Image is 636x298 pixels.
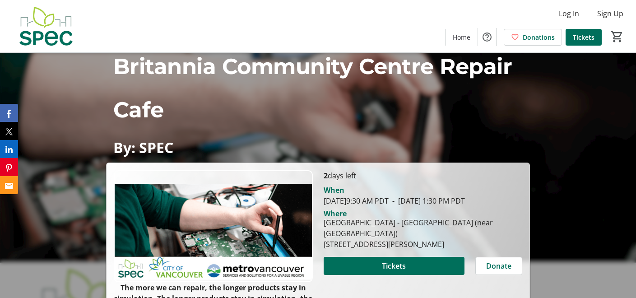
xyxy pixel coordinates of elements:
div: Where [324,210,347,217]
span: [DATE] 9:30 AM PDT [324,196,389,206]
span: [DATE] 1:30 PM PDT [389,196,465,206]
span: Log In [559,8,579,19]
span: Tickets [573,33,594,42]
button: Donate [475,257,522,275]
button: Help [478,28,496,46]
a: Home [446,29,478,46]
span: 2 [324,171,328,181]
div: [GEOGRAPHIC_DATA] - [GEOGRAPHIC_DATA] (near [GEOGRAPHIC_DATA]) [324,217,523,239]
span: - [389,196,398,206]
a: Donations [504,29,562,46]
img: Campaign CTA Media Photo [114,170,313,282]
span: Donations [523,33,555,42]
p: By: SPEC [113,140,523,155]
sup: Britannia Community Centre Repair Cafe [113,53,512,123]
a: Tickets [566,29,602,46]
img: SPEC's Logo [5,4,86,49]
button: Log In [552,6,586,21]
button: Cart [609,28,625,45]
span: Tickets [382,261,406,271]
span: Home [453,33,470,42]
p: days left [324,170,523,181]
span: Donate [486,261,511,271]
button: Sign Up [590,6,631,21]
span: Sign Up [597,8,623,19]
div: When [324,185,344,196]
div: [STREET_ADDRESS][PERSON_NAME] [324,239,523,250]
button: Tickets [324,257,465,275]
